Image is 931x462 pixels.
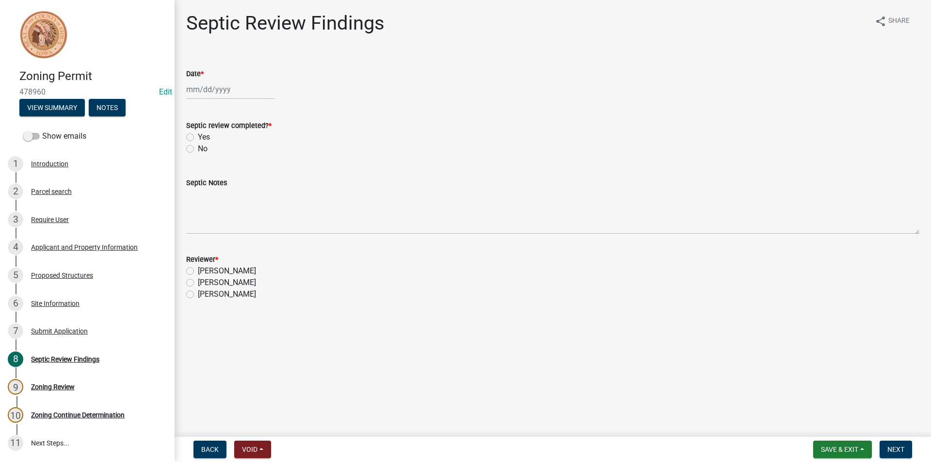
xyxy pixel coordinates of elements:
button: Save & Exit [813,441,872,458]
button: Notes [89,99,126,116]
div: Require User [31,216,69,223]
div: 8 [8,351,23,367]
div: Proposed Structures [31,272,93,279]
button: Next [880,441,912,458]
h1: Septic Review Findings [186,12,385,35]
a: Edit [159,87,172,96]
span: Back [201,446,219,453]
button: Void [234,441,271,458]
label: No [198,143,208,155]
div: Site Information [31,300,80,307]
h4: Zoning Permit [19,69,167,83]
input: mm/dd/yyyy [186,80,275,99]
i: share [875,16,886,27]
div: 1 [8,156,23,172]
button: View Summary [19,99,85,116]
div: 11 [8,435,23,451]
div: Septic Review Findings [31,356,99,363]
div: 10 [8,407,23,423]
wm-modal-confirm: Notes [89,104,126,112]
div: 2 [8,184,23,199]
div: Submit Application [31,328,88,335]
span: Share [888,16,910,27]
div: 4 [8,239,23,255]
div: 9 [8,379,23,395]
label: Septic review completed? [186,123,272,129]
div: Parcel search [31,188,72,195]
label: Date [186,71,204,78]
label: [PERSON_NAME] [198,288,256,300]
span: Void [242,446,257,453]
label: Septic Notes [186,180,227,187]
div: 6 [8,296,23,311]
span: Next [887,446,904,453]
wm-modal-confirm: Edit Application Number [159,87,172,96]
div: 7 [8,323,23,339]
label: Reviewer [186,256,218,263]
img: Sioux County, Iowa [19,10,68,59]
div: 5 [8,268,23,283]
span: Save & Exit [821,446,858,453]
div: 3 [8,212,23,227]
div: Zoning Continue Determination [31,412,125,418]
wm-modal-confirm: Summary [19,104,85,112]
label: [PERSON_NAME] [198,277,256,288]
span: 478960 [19,87,155,96]
label: Show emails [23,130,86,142]
label: Yes [198,131,210,143]
button: Back [193,441,226,458]
label: [PERSON_NAME] [198,265,256,277]
div: Introduction [31,160,68,167]
button: shareShare [867,12,917,31]
div: Applicant and Property Information [31,244,138,251]
div: Zoning Review [31,383,75,390]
